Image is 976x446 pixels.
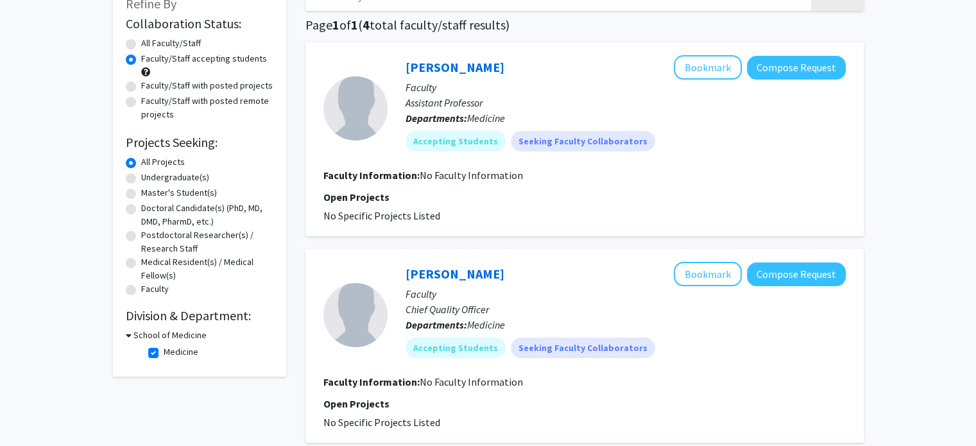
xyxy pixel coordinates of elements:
p: Faculty [406,286,846,302]
span: 4 [363,17,370,33]
label: Doctoral Candidate(s) (PhD, MD, DMD, PharmD, etc.) [141,202,273,228]
mat-chip: Accepting Students [406,338,506,358]
label: Faculty/Staff accepting students [141,52,267,65]
span: 1 [351,17,358,33]
span: No Specific Projects Listed [323,416,440,429]
a: [PERSON_NAME] [406,59,504,75]
mat-chip: Seeking Faculty Collaborators [511,131,655,151]
span: No Faculty Information [420,375,523,388]
h1: Page of ( total faculty/staff results) [305,17,864,33]
h2: Division & Department: [126,308,273,323]
span: Medicine [467,318,505,331]
button: Add Shreepriya Mangalgi to Bookmarks [674,55,742,80]
p: Open Projects [323,189,846,205]
b: Departments: [406,318,467,331]
span: No Faculty Information [420,169,523,182]
h2: Collaboration Status: [126,16,273,31]
a: [PERSON_NAME] [406,266,504,282]
label: Faculty [141,282,169,296]
p: Faculty [406,80,846,95]
p: Open Projects [323,396,846,411]
label: All Projects [141,155,185,169]
p: Chief Quality Officer [406,302,846,317]
iframe: Chat [10,388,55,436]
h3: School of Medicine [133,329,207,342]
label: Postdoctoral Researcher(s) / Research Staff [141,228,273,255]
label: Master's Student(s) [141,186,217,200]
button: Compose Request to Emily Fondahn [747,262,846,286]
span: 1 [332,17,339,33]
span: Medicine [467,112,505,124]
label: Faculty/Staff with posted remote projects [141,94,273,121]
b: Faculty Information: [323,169,420,182]
span: No Specific Projects Listed [323,209,440,222]
b: Faculty Information: [323,375,420,388]
label: Medical Resident(s) / Medical Fellow(s) [141,255,273,282]
button: Add Emily Fondahn to Bookmarks [674,262,742,286]
mat-chip: Seeking Faculty Collaborators [511,338,655,358]
b: Departments: [406,112,467,124]
h2: Projects Seeking: [126,135,273,150]
p: Assistant Professor [406,95,846,110]
label: Undergraduate(s) [141,171,209,184]
label: Medicine [164,345,198,359]
button: Compose Request to Shreepriya Mangalgi [747,56,846,80]
label: Faculty/Staff with posted projects [141,79,273,92]
mat-chip: Accepting Students [406,131,506,151]
label: All Faculty/Staff [141,37,201,50]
